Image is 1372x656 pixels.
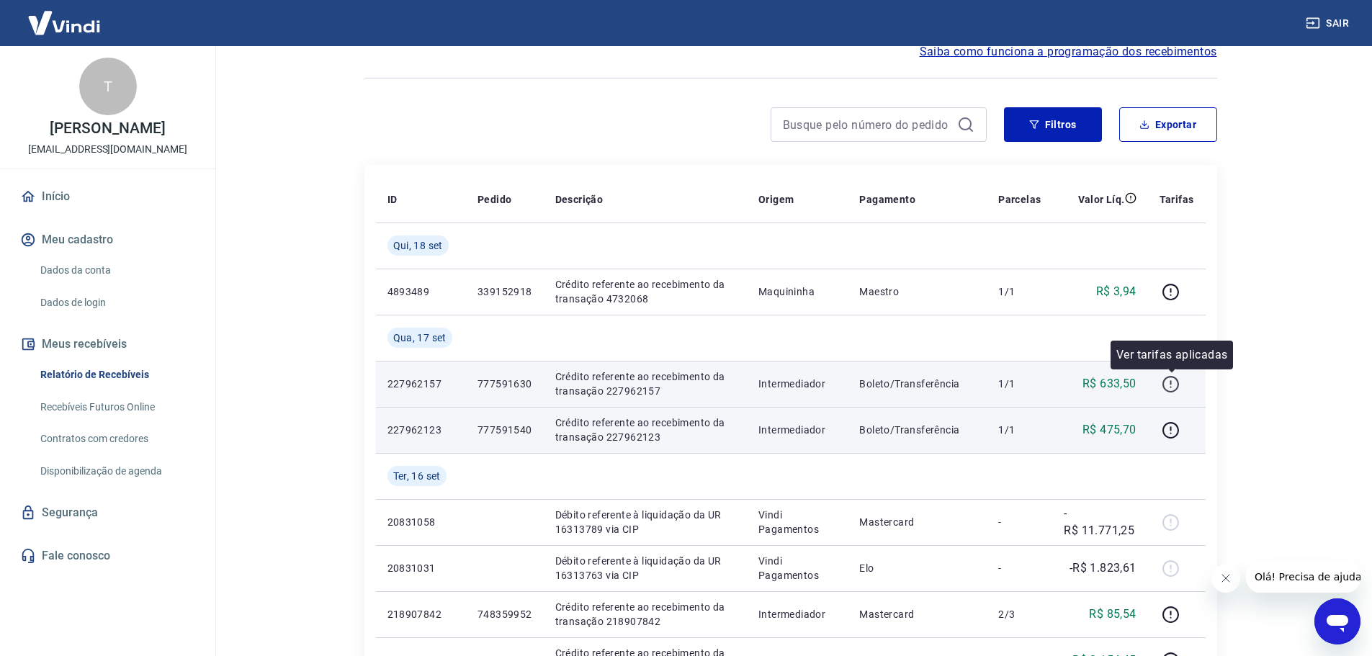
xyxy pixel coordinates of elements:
a: Fale conosco [17,540,198,572]
p: Débito referente à liquidação da UR 16313789 via CIP [555,508,736,536]
p: Boleto/Transferência [859,377,975,391]
p: Maestro [859,284,975,299]
button: Exportar [1119,107,1217,142]
button: Sair [1303,10,1355,37]
p: Boleto/Transferência [859,423,975,437]
p: - [998,561,1041,575]
p: 777591540 [477,423,532,437]
p: 1/1 [998,377,1041,391]
a: Contratos com credores [35,424,198,454]
p: Pagamento [859,192,915,207]
a: Recebíveis Futuros Online [35,392,198,422]
p: 4893489 [387,284,454,299]
p: Elo [859,561,975,575]
a: Início [17,181,198,212]
p: Valor Líq. [1078,192,1125,207]
p: Débito referente à liquidação da UR 16313763 via CIP [555,554,736,583]
p: 20831031 [387,561,454,575]
p: Intermediador [758,423,836,437]
p: 2/3 [998,607,1041,621]
p: Crédito referente ao recebimento da transação 218907842 [555,600,736,629]
img: Vindi [17,1,111,45]
p: Mastercard [859,607,975,621]
p: Tarifas [1160,192,1194,207]
a: Relatório de Recebíveis [35,360,198,390]
p: Intermediador [758,607,836,621]
iframe: Mensagem da empresa [1246,561,1360,593]
p: Vindi Pagamentos [758,554,836,583]
p: Descrição [555,192,604,207]
p: Pedido [477,192,511,207]
p: Origem [758,192,794,207]
span: Ter, 16 set [393,469,441,483]
div: T [79,58,137,115]
p: Vindi Pagamentos [758,508,836,536]
span: Olá! Precisa de ajuda? [9,10,121,22]
p: 748359952 [477,607,532,621]
a: Segurança [17,497,198,529]
p: Maquininha [758,284,836,299]
p: -R$ 11.771,25 [1064,505,1136,539]
p: -R$ 1.823,61 [1070,560,1136,577]
p: Intermediador [758,377,836,391]
p: 227962157 [387,377,454,391]
p: Mastercard [859,515,975,529]
p: Crédito referente ao recebimento da transação 227962157 [555,369,736,398]
a: Dados da conta [35,256,198,285]
p: 1/1 [998,284,1041,299]
a: Dados de login [35,288,198,318]
iframe: Botão para abrir a janela de mensagens [1314,598,1360,644]
p: R$ 475,70 [1082,421,1136,439]
input: Busque pelo número do pedido [783,114,951,135]
button: Meu cadastro [17,224,198,256]
p: - [998,515,1041,529]
p: R$ 85,54 [1089,606,1136,623]
p: Crédito referente ao recebimento da transação 4732068 [555,277,736,306]
iframe: Fechar mensagem [1211,564,1240,593]
p: Crédito referente ao recebimento da transação 227962123 [555,415,736,444]
p: 20831058 [387,515,454,529]
p: ID [387,192,398,207]
span: Qui, 18 set [393,238,443,253]
a: Disponibilização de agenda [35,457,198,486]
a: Saiba como funciona a programação dos recebimentos [920,43,1217,60]
p: Ver tarifas aplicadas [1116,346,1227,364]
p: 339152918 [477,284,532,299]
p: 227962123 [387,423,454,437]
p: [PERSON_NAME] [50,121,165,136]
p: 218907842 [387,607,454,621]
p: Parcelas [998,192,1041,207]
button: Meus recebíveis [17,328,198,360]
p: R$ 3,94 [1096,283,1136,300]
p: 1/1 [998,423,1041,437]
p: 777591630 [477,377,532,391]
p: [EMAIL_ADDRESS][DOMAIN_NAME] [28,142,187,157]
button: Filtros [1004,107,1102,142]
p: R$ 633,50 [1082,375,1136,392]
span: Qua, 17 set [393,331,447,345]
